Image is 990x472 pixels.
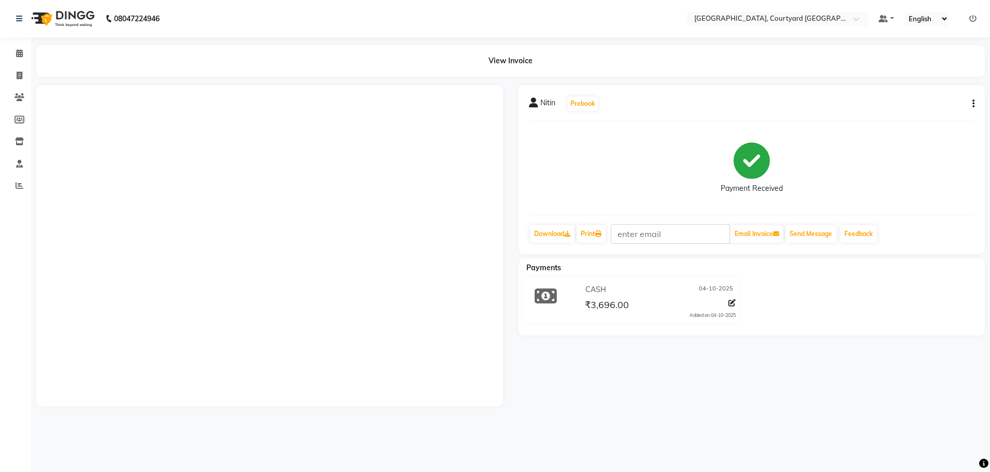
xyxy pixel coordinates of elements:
div: Added on 04-10-2025 [690,312,736,319]
b: 08047224946 [114,4,160,33]
span: ₹3,696.00 [585,299,629,313]
a: Print [577,225,606,243]
button: Send Message [785,225,836,243]
span: Payments [526,263,561,272]
span: 04-10-2025 [699,284,733,295]
input: enter email [611,224,730,244]
div: View Invoice [36,45,985,77]
button: Prebook [568,96,598,111]
a: Download [530,225,575,243]
button: Email Invoice [730,225,783,243]
div: Payment Received [721,183,783,194]
span: Nitin [540,98,555,112]
a: Feedback [840,225,877,243]
img: logo [26,4,97,33]
span: CASH [585,284,606,295]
